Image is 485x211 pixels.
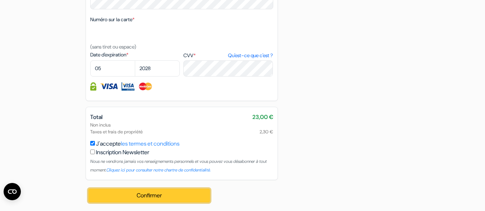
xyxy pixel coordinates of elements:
[4,183,21,200] button: Ouvrir le widget CMP
[90,16,134,23] label: Numéro sur la carte
[90,113,102,121] span: Total
[183,52,273,59] label: CVV
[90,43,136,50] small: (sans tiret ou espace)
[122,82,134,91] img: Visa Electron
[90,82,96,91] img: Information de carte de crédit entièrement encryptée et sécurisée
[260,128,273,135] span: 2,30 €
[106,167,211,173] a: Cliquez ici pour consulter notre chartre de confidentialité.
[90,121,273,135] div: Non inclus Taxes et frais de propriété
[100,82,118,91] img: Visa
[228,52,273,59] a: Qu'est-ce que c'est ?
[121,140,179,147] a: les termes et conditions
[252,113,273,121] span: 23,00 €
[138,82,153,91] img: Master Card
[96,148,149,157] label: Inscription Newsletter
[88,189,210,202] button: Confirmer
[90,159,267,173] small: Nous ne vendrons jamais vos renseignements personnels et vous pouvez vous désabonner à tout moment.
[96,139,179,148] label: J'accepte
[90,51,180,59] label: Date d'expiration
